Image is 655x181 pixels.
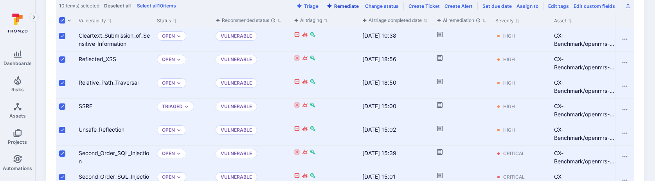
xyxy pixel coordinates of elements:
div: Cell for aiCtx.remediationStatus [434,122,492,145]
span: Select row [59,80,65,86]
span: Risks [11,87,24,92]
div: Edit custom fields [574,3,615,9]
div: Critical [503,150,525,157]
div: Cell for aiCtx [291,75,359,98]
div: Reachable [294,31,300,40]
div: High [503,33,515,39]
a: CX-Benchmark/openmrs-core [554,32,614,55]
div: Cell for aiCtx.remediationStatus [434,28,492,51]
button: Deselect all [103,3,132,9]
span: Automations [3,165,32,171]
a: CX-Benchmark/openmrs-core [554,79,614,102]
div: Cell for [615,75,634,98]
div: Reachable [294,55,300,63]
a: CX-Benchmark/openmrs-core [554,56,614,79]
div: Cell for aiCtx [291,99,359,122]
div: Fixable [310,31,316,40]
div: Cell for aiCtx.triageFinishedAt [359,122,434,145]
button: Open [162,33,175,39]
button: Expand dropdown [176,151,181,156]
div: Cell for aiCtx.triageStatus [212,146,291,169]
span: Projects [8,139,27,145]
div: [DATE] 15:02 [362,125,430,134]
button: Row actions menu [619,80,631,92]
div: Cell for Status [154,28,212,51]
button: Row actions menu [619,150,631,163]
button: Change status [365,3,399,9]
button: Open [162,127,175,133]
button: Sort by function(){return k.createElement(fN.A,{direction:"row",alignItems:"center",gap:4},k.crea... [437,17,486,24]
div: [DATE] 15:00 [362,102,430,110]
button: Open [162,80,175,86]
span: Select row [59,103,65,110]
button: Open [162,150,175,157]
div: Cell for aiCtx.triageStatus [212,75,291,98]
div: Critical [503,174,525,180]
a: CX-Benchmark/openmrs-core [554,126,614,149]
div: Exploitable [302,149,308,157]
div: Cell for aiCtx [291,146,359,169]
div: Cell for selection [56,122,76,145]
div: Reachable [294,125,300,134]
button: Row actions menu [619,103,631,116]
div: Cell for Severity [492,122,551,145]
div: [DATE] 10:38 [362,31,430,40]
div: Exploitable [302,31,308,40]
a: Cleartext_Submission_of_Sensitive_Information [79,32,150,47]
p: Vulnerable [216,31,257,41]
button: Assign to [516,3,538,9]
div: Cell for Asset [551,99,621,122]
button: Create Alert [444,3,473,9]
div: Cell for aiCtx.triageFinishedAt [359,52,434,75]
div: High [503,103,515,110]
button: Expand dropdown [176,128,181,132]
a: Unsafe_Reflection [79,126,124,133]
button: Sort by function(){return k.createElement(fN.A,{direction:"row",alignItems:"center",gap:4},k.crea... [362,17,428,24]
div: Cell for Severity [492,28,551,51]
div: Cell for [615,99,634,122]
a: Relative_Path_Traversal [79,79,139,86]
p: Vulnerable [216,125,257,135]
div: AI triage completed date [362,16,422,24]
button: Sort by Asset [554,18,572,24]
span: Dashboards [4,60,32,66]
p: Triaged [162,103,183,110]
span: Select row [59,56,65,63]
button: Expand dropdown [184,104,189,109]
p: Vulnerable [216,149,257,158]
div: Cell for aiCtx.triageFinishedAt [359,75,434,98]
i: Expand navigation menu [31,14,37,21]
span: Select row [59,150,65,157]
button: Expand dropdown [176,57,181,62]
button: Export as CSV [625,3,631,9]
div: [DATE] 18:50 [362,78,430,87]
button: Sort by function(){return k.createElement(fN.A,{direction:"row",alignItems:"center",gap:4},k.crea... [294,17,328,24]
div: Cell for aiCtx [291,28,359,51]
div: Cell for Status [154,75,212,98]
a: CX-Benchmark/openmrs-core [554,103,614,126]
button: Expand dropdown [176,175,181,179]
div: Cell for aiCtx.triageFinishedAt [359,28,434,51]
div: Cell for aiCtx.triageStatus [212,52,291,75]
div: Cell for [615,146,634,169]
div: Cell for selection [56,146,76,169]
a: SSRF [79,103,92,109]
div: Fixable [310,172,316,181]
div: Cell for Severity [492,75,551,98]
button: Sort by Vulnerability [79,18,112,24]
p: Vulnerable [216,78,257,88]
div: Cell for aiCtx.triageStatus [212,99,291,122]
div: High [503,80,515,86]
div: Cell for selection [56,52,76,75]
div: Cell for Status [154,99,212,122]
button: Create Ticket [408,3,440,9]
div: Recommended status [216,16,275,24]
button: Sort by function(){return k.createElement(fN.A,{direction:"row",alignItems:"center",gap:4},k.crea... [216,17,281,24]
div: Cell for aiCtx [291,52,359,75]
div: Cell for Vulnerability [76,122,154,145]
div: Exploitable [302,102,308,110]
div: Reachable [294,172,300,181]
div: Cell for Asset [551,75,621,98]
p: Vulnerable [216,55,257,64]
